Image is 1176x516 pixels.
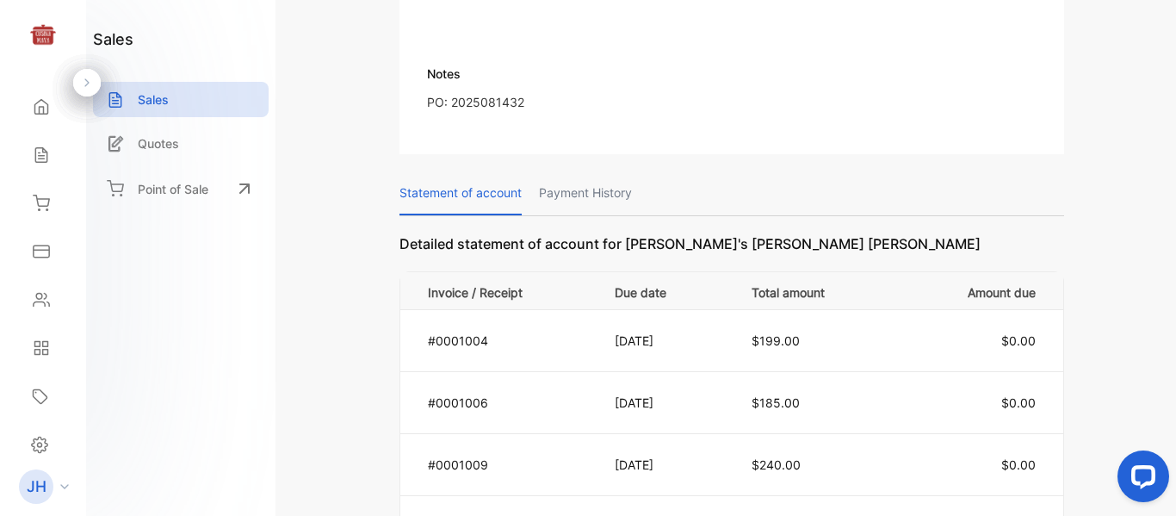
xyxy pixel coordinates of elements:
[138,180,208,198] p: Point of Sale
[427,93,524,111] p: PO: 2025081432
[30,22,56,48] img: logo
[428,332,593,350] p: #0001004
[428,280,593,302] p: Invoice / Receipt
[1001,333,1036,348] span: $0.00
[27,476,46,498] p: JH
[615,332,716,350] p: [DATE]
[428,394,593,412] p: #0001006
[752,333,800,348] span: $199.00
[138,90,169,109] p: Sales
[752,280,887,302] p: Total amount
[427,65,524,83] p: Notes
[399,233,1063,271] p: Detailed statement of account for [PERSON_NAME]'s [PERSON_NAME] [PERSON_NAME]
[752,457,801,472] span: $240.00
[93,170,269,208] a: Point of Sale
[615,394,716,412] p: [DATE]
[93,126,269,161] a: Quotes
[752,395,800,410] span: $185.00
[138,134,179,152] p: Quotes
[615,280,716,302] p: Due date
[428,456,593,474] p: #0001009
[1104,444,1176,516] iframe: LiveChat chat widget
[539,171,632,215] p: Payment History
[908,280,1035,302] p: Amount due
[93,28,133,51] h1: sales
[1001,457,1036,472] span: $0.00
[399,171,522,215] p: Statement of account
[1001,395,1036,410] span: $0.00
[615,456,716,474] p: [DATE]
[93,82,269,117] a: Sales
